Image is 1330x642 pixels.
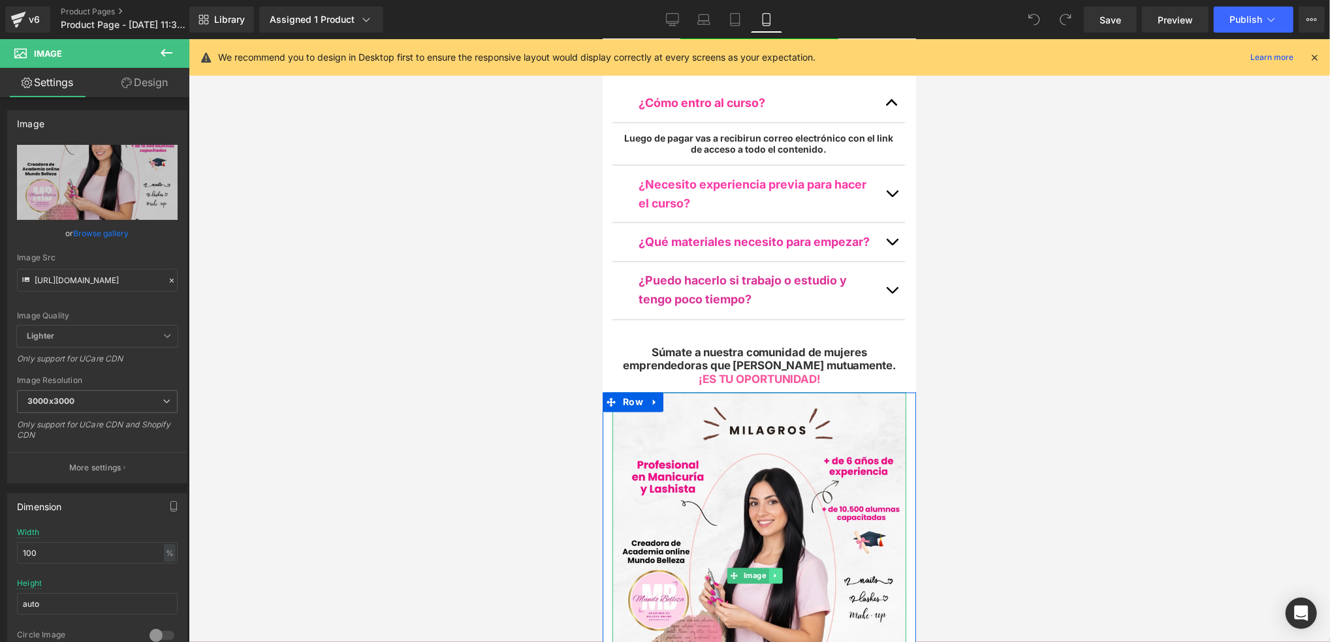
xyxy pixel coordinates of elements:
[189,7,254,33] a: New Library
[17,253,178,262] div: Image Src
[44,354,61,373] a: Expand / Collapse
[270,13,373,26] div: Assigned 1 Product
[164,544,176,562] div: %
[17,376,178,385] div: Image Resolution
[17,269,178,292] input: Link
[27,331,54,341] b: Lighter
[688,7,720,33] a: Laptop
[1100,13,1121,27] span: Save
[17,354,178,373] div: Only support for UCare CDN
[97,68,192,97] a: Design
[61,20,186,30] span: Product Page - [DATE] 11:38:37
[8,452,187,483] button: More settings
[1053,7,1079,33] button: Redo
[17,226,178,240] div: or
[69,462,121,474] p: More settings
[1286,598,1317,629] div: Open Intercom Messenger
[17,420,178,449] div: Only support for UCare CDN and Shopify CDN
[96,334,217,347] span: ¡ES TU OPORTUNIDAD!
[17,593,178,615] input: auto
[720,7,751,33] a: Tablet
[61,7,211,17] a: Product Pages
[218,50,815,65] p: We recommend you to design in Desktop first to ensure the responsive layout would display correct...
[36,196,267,209] span: ¿Qué materiales necesito para empezar?
[1214,7,1293,33] button: Publish
[26,11,42,28] div: v6
[1299,7,1325,33] button: More
[657,7,688,33] a: Desktop
[17,354,44,373] span: Row
[36,57,163,70] span: ¿Cómo entro al curso?
[1158,13,1193,27] span: Preview
[214,14,245,25] span: Library
[17,579,42,588] div: Height
[5,7,50,33] a: v6
[20,94,293,116] h5: Luego de pagar vas a recibir .
[166,529,180,545] a: Expand / Collapse
[20,307,293,333] span: Súmate a nuestra comunidad de mujeres emprendedoras que [PERSON_NAME] mutuamente.
[17,311,178,320] div: Image Quality
[27,396,74,406] b: 3000x3000
[17,111,44,129] div: Image
[17,494,62,512] div: Dimension
[1142,7,1209,33] a: Preview
[74,222,129,245] a: Browse gallery
[36,138,264,171] span: ¿Necesito experiencia previa para hacer el curso?
[34,48,62,59] span: Image
[138,529,166,545] span: Image
[1245,50,1299,65] a: Learn more
[36,235,244,267] span: ¿Puedo hacerlo si trabajo o estudio y tengo poco tiempo?
[88,93,291,115] span: un correo electrónico con el link de acceso a todo el contenido
[17,542,178,564] input: auto
[1021,7,1047,33] button: Undo
[17,528,39,537] div: Width
[1229,14,1262,25] span: Publish
[751,7,782,33] a: Mobile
